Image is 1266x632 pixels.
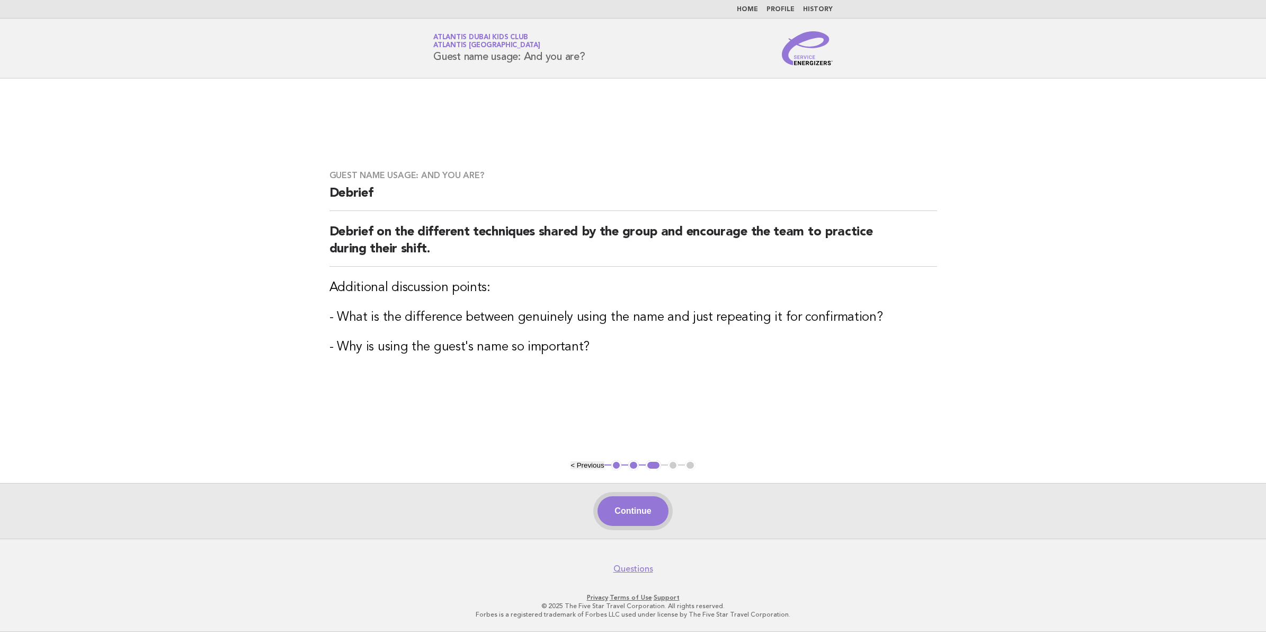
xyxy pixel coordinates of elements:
p: · · [309,593,957,602]
h1: Guest name usage: And you are? [433,34,585,62]
button: 3 [646,460,661,471]
button: Continue [598,496,668,526]
a: Atlantis Dubai Kids ClubAtlantis [GEOGRAPHIC_DATA] [433,34,540,49]
h2: Debrief [329,185,937,211]
h3: - Why is using the guest's name so important? [329,339,937,356]
p: Forbes is a registered trademark of Forbes LLC used under license by The Five Star Travel Corpora... [309,610,957,619]
a: Privacy [587,594,608,601]
button: 2 [628,460,639,471]
a: Terms of Use [610,594,652,601]
h2: Debrief on the different techniques shared by the group and encourage the team to practice during... [329,224,937,267]
span: Atlantis [GEOGRAPHIC_DATA] [433,42,540,49]
h3: Additional discussion points: [329,279,937,296]
img: Service Energizers [782,31,833,65]
button: 1 [611,460,622,471]
p: © 2025 The Five Star Travel Corporation. All rights reserved. [309,602,957,610]
button: < Previous [570,461,604,469]
a: Support [654,594,680,601]
h3: - What is the difference between genuinely using the name and just repeating it for confirmation? [329,309,937,326]
h3: Guest name usage: And you are? [329,170,937,181]
a: Questions [613,564,653,574]
a: Home [737,6,758,13]
a: History [803,6,833,13]
a: Profile [766,6,795,13]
